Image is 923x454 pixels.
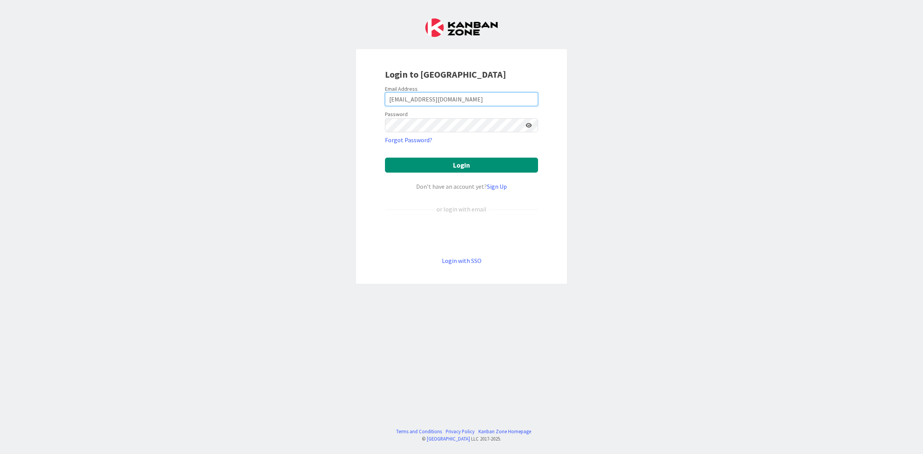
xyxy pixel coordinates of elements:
[385,158,538,173] button: Login
[381,226,542,243] iframe: Sign in with Google Button
[385,135,432,145] a: Forgot Password?
[392,435,531,442] div: © LLC 2017- 2025 .
[427,436,470,442] a: [GEOGRAPHIC_DATA]
[396,428,442,435] a: Terms and Conditions
[446,428,475,435] a: Privacy Policy
[385,85,418,92] label: Email Address
[385,68,506,80] b: Login to [GEOGRAPHIC_DATA]
[442,257,481,264] a: Login with SSO
[425,18,498,37] img: Kanban Zone
[385,182,538,191] div: Don’t have an account yet?
[435,205,488,214] div: or login with email
[385,110,408,118] label: Password
[478,428,531,435] a: Kanban Zone Homepage
[487,183,507,190] a: Sign Up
